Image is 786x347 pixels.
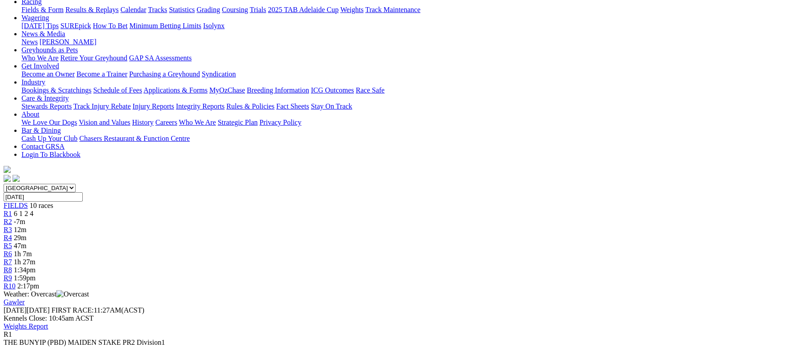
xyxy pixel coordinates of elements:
[21,30,65,38] a: News & Media
[21,22,782,30] div: Wagering
[21,38,38,46] a: News
[60,22,91,30] a: SUREpick
[4,242,12,250] a: R5
[129,54,192,62] a: GAP SA Assessments
[356,86,384,94] a: Race Safe
[4,314,782,322] div: Kennels Close: 10:45am ACST
[365,6,421,13] a: Track Maintenance
[129,22,201,30] a: Minimum Betting Limits
[209,86,245,94] a: MyOzChase
[30,202,53,209] span: 10 races
[21,135,782,143] div: Bar & Dining
[4,322,48,330] a: Weights Report
[21,70,75,78] a: Become an Owner
[21,86,91,94] a: Bookings & Scratchings
[4,274,12,282] a: R9
[21,14,49,21] a: Wagering
[4,298,25,306] a: Gawler
[14,218,25,225] span: -7m
[4,282,16,290] a: R10
[4,290,89,298] span: Weather: Overcast
[169,6,195,13] a: Statistics
[60,54,127,62] a: Retire Your Greyhound
[4,218,12,225] a: R2
[21,6,64,13] a: Fields & Form
[226,102,275,110] a: Rules & Policies
[4,234,12,241] a: R4
[21,62,59,70] a: Get Involved
[39,38,96,46] a: [PERSON_NAME]
[21,102,72,110] a: Stewards Reports
[250,6,266,13] a: Trials
[148,6,167,13] a: Tracks
[14,258,35,266] span: 1h 27m
[21,102,782,110] div: Care & Integrity
[4,250,12,258] a: R6
[144,86,208,94] a: Applications & Forms
[4,258,12,266] a: R7
[311,86,354,94] a: ICG Outcomes
[21,70,782,78] div: Get Involved
[222,6,248,13] a: Coursing
[4,175,11,182] img: facebook.svg
[14,226,26,233] span: 12m
[13,175,20,182] img: twitter.svg
[21,127,61,134] a: Bar & Dining
[268,6,339,13] a: 2025 TAB Adelaide Cup
[51,306,144,314] span: 11:27AM(ACST)
[129,70,200,78] a: Purchasing a Greyhound
[21,22,59,30] a: [DATE] Tips
[132,118,153,126] a: History
[21,46,78,54] a: Greyhounds as Pets
[21,118,782,127] div: About
[21,110,39,118] a: About
[17,282,39,290] span: 2:17pm
[4,192,83,202] input: Select date
[132,102,174,110] a: Injury Reports
[14,274,36,282] span: 1:59pm
[4,339,782,347] div: THE BUNYIP (PBD) MAIDEN STAKE PR2 Division1
[4,202,28,209] a: FIELDS
[21,151,81,158] a: Login To Blackbook
[73,102,131,110] a: Track Injury Rebate
[155,118,177,126] a: Careers
[14,266,36,274] span: 1:34pm
[21,38,782,46] div: News & Media
[21,94,69,102] a: Care & Integrity
[14,234,26,241] span: 29m
[4,166,11,173] img: logo-grsa-white.png
[176,102,225,110] a: Integrity Reports
[4,210,12,217] a: R1
[93,22,128,30] a: How To Bet
[4,226,12,233] a: R3
[21,118,77,126] a: We Love Our Dogs
[218,118,258,126] a: Strategic Plan
[203,22,225,30] a: Isolynx
[76,70,127,78] a: Become a Trainer
[259,118,302,126] a: Privacy Policy
[21,78,45,86] a: Industry
[93,86,142,94] a: Schedule of Fees
[14,210,34,217] span: 6 1 2 4
[4,306,50,314] span: [DATE]
[311,102,352,110] a: Stay On Track
[65,6,119,13] a: Results & Replays
[14,242,26,250] span: 47m
[340,6,364,13] a: Weights
[14,250,32,258] span: 1h 7m
[4,330,12,338] span: R1
[21,6,782,14] div: Racing
[4,306,27,314] span: [DATE]
[21,143,64,150] a: Contact GRSA
[21,135,77,142] a: Cash Up Your Club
